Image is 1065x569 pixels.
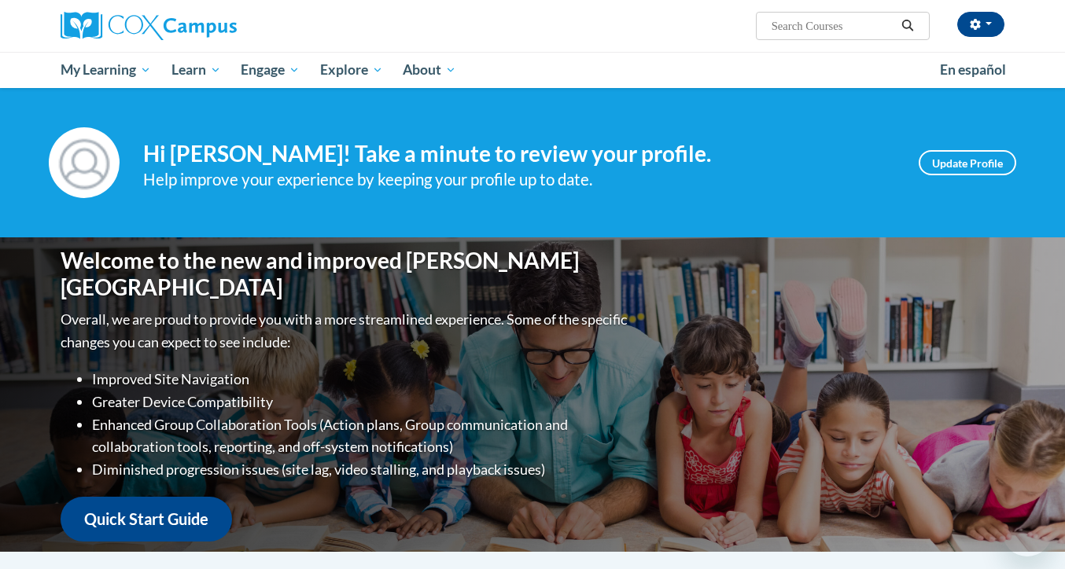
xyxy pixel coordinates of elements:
li: Greater Device Compatibility [92,391,631,413]
a: Explore [310,52,393,88]
a: Update Profile [919,150,1016,175]
h1: Welcome to the new and improved [PERSON_NAME][GEOGRAPHIC_DATA] [61,248,631,300]
button: Account Settings [957,12,1004,37]
a: Cox Campus [61,12,359,40]
h4: Hi [PERSON_NAME]! Take a minute to review your profile. [143,141,895,167]
img: Cox Campus [61,12,237,40]
p: Overall, we are proud to provide you with a more streamlined experience. Some of the specific cha... [61,308,631,354]
span: Engage [241,61,300,79]
a: Quick Start Guide [61,497,232,541]
li: Enhanced Group Collaboration Tools (Action plans, Group communication and collaboration tools, re... [92,413,631,459]
a: My Learning [50,52,161,88]
li: Diminished progression issues (site lag, video stalling, and playback issues) [92,458,631,481]
button: Search [896,17,919,35]
img: Profile Image [49,127,120,198]
div: Help improve your experience by keeping your profile up to date. [143,167,895,193]
span: En español [940,61,1006,78]
span: Learn [171,61,221,79]
a: En español [930,53,1016,86]
a: Engage [230,52,310,88]
input: Search Courses [770,17,896,35]
span: About [403,61,456,79]
span: My Learning [61,61,151,79]
a: About [393,52,467,88]
span: Explore [320,61,383,79]
div: Main menu [37,52,1028,88]
iframe: Button to launch messaging window [1002,506,1052,556]
a: Learn [161,52,231,88]
li: Improved Site Navigation [92,368,631,391]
